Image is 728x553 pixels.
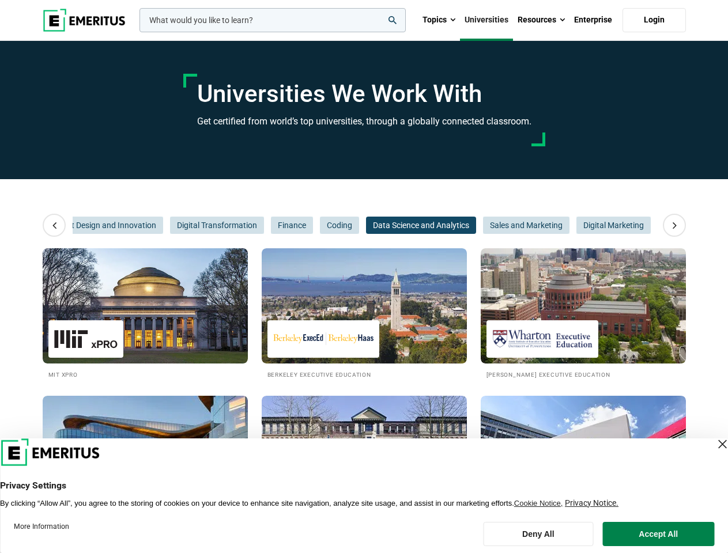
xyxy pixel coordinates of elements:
[320,217,359,234] button: Coding
[492,326,593,352] img: Wharton Executive Education
[262,396,467,527] a: Universities We Work With Cambridge Judge Business School Executive Education Cambridge Judge Bus...
[197,79,531,108] h1: Universities We Work With
[267,369,461,379] h2: Berkeley Executive Education
[43,396,248,511] img: Universities We Work With
[197,114,531,129] h3: Get certified from world’s top universities, through a globally connected classroom.
[43,248,248,379] a: Universities We Work With MIT xPRO MIT xPRO
[483,217,569,234] button: Sales and Marketing
[170,217,264,234] button: Digital Transformation
[262,248,467,379] a: Universities We Work With Berkeley Executive Education Berkeley Executive Education
[481,248,686,363] img: Universities We Work With
[486,369,680,379] h2: [PERSON_NAME] Executive Education
[54,326,118,352] img: MIT xPRO
[481,396,686,527] a: Universities We Work With Imperial Executive Education Imperial Executive Education
[262,248,467,363] img: Universities We Work With
[39,217,163,234] button: Product Design and Innovation
[43,396,248,527] a: Universities We Work With Kellogg Executive Education [PERSON_NAME] Executive Education
[366,217,476,234] button: Data Science and Analytics
[623,8,686,32] a: Login
[48,369,242,379] h2: MIT xPRO
[481,396,686,511] img: Universities We Work With
[273,326,374,352] img: Berkeley Executive Education
[262,396,467,511] img: Universities We Work With
[139,8,406,32] input: woocommerce-product-search-field-0
[271,217,313,234] button: Finance
[576,217,651,234] button: Digital Marketing
[481,248,686,379] a: Universities We Work With Wharton Executive Education [PERSON_NAME] Executive Education
[43,248,248,363] img: Universities We Work With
